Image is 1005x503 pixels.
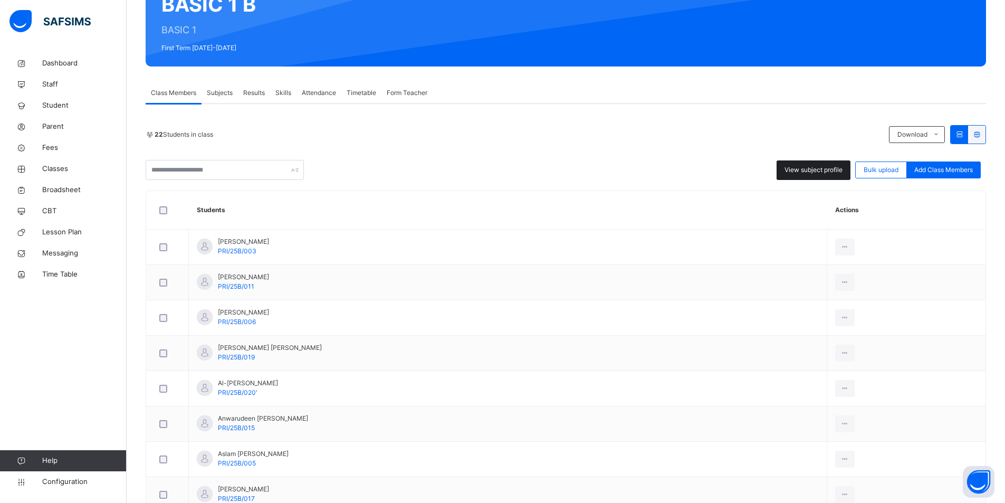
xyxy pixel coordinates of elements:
button: Open asap [963,466,994,498]
span: Form Teacher [387,88,427,98]
span: Anwarudeen [PERSON_NAME] [218,414,308,423]
span: PRI/25B/011 [218,282,254,290]
span: PRI/25B/005 [218,459,256,467]
span: Aslam [PERSON_NAME] [218,449,289,459]
span: [PERSON_NAME] [218,237,269,246]
span: Messaging [42,248,127,259]
span: Student [42,100,127,111]
span: PRI/25B/020' [218,388,257,396]
span: Class Members [151,88,196,98]
span: Results [243,88,265,98]
span: Download [897,130,927,139]
span: Bulk upload [864,165,898,175]
span: PRI/25B/015 [218,424,255,432]
span: PRI/25B/003 [218,247,256,255]
span: Help [42,455,126,466]
span: Time Table [42,269,127,280]
span: PRI/25B/017 [218,495,255,502]
span: Timetable [347,88,376,98]
th: Students [189,191,827,230]
span: Add Class Members [914,165,973,175]
span: Configuration [42,477,126,487]
span: Skills [275,88,291,98]
span: Al-[PERSON_NAME] [218,378,278,388]
span: PRI/25B/006 [218,318,256,326]
span: Lesson Plan [42,227,127,238]
span: Attendance [302,88,336,98]
th: Actions [827,191,986,230]
span: Students in class [155,130,213,139]
span: Staff [42,79,127,90]
span: Parent [42,121,127,132]
span: CBT [42,206,127,216]
span: [PERSON_NAME] [218,272,269,282]
span: [PERSON_NAME] [218,485,269,494]
span: [PERSON_NAME] [218,308,269,317]
span: View subject profile [784,165,843,175]
span: Subjects [207,88,233,98]
span: Classes [42,164,127,174]
span: [PERSON_NAME] [PERSON_NAME] [218,343,322,353]
span: Broadsheet [42,185,127,195]
img: safsims [9,10,91,32]
b: 22 [155,130,163,138]
span: Fees [42,143,127,153]
span: Dashboard [42,58,127,69]
span: PRI/25B/019 [218,353,255,361]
